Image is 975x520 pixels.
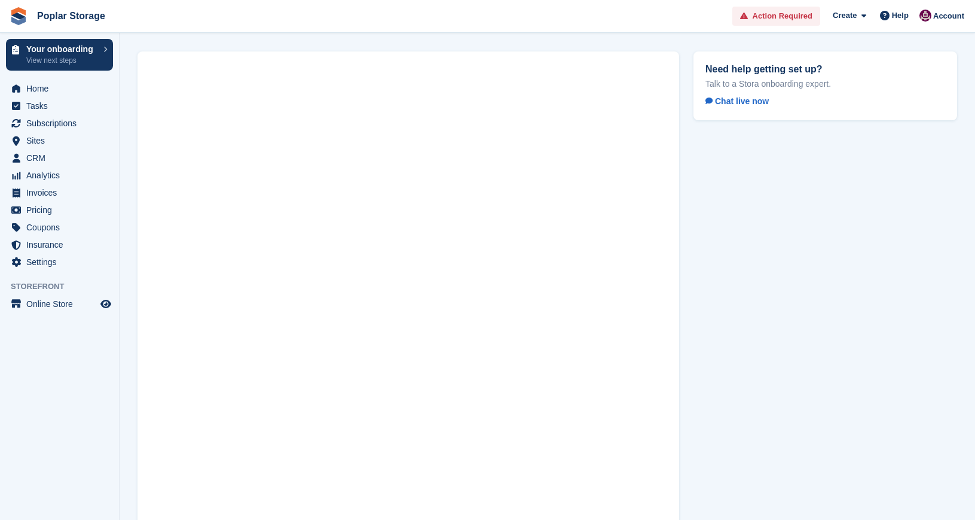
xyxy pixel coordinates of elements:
span: Coupons [26,219,98,236]
span: Create [833,10,857,22]
a: menu [6,132,113,149]
a: Action Required [732,7,820,26]
span: Invoices [26,184,98,201]
a: Poplar Storage [32,6,110,26]
span: Analytics [26,167,98,184]
p: View next steps [26,55,97,66]
a: Your onboarding View next steps [6,39,113,71]
span: Settings [26,254,98,270]
p: Your onboarding [26,45,97,53]
span: CRM [26,150,98,166]
a: menu [6,202,113,218]
span: Sites [26,132,98,149]
a: menu [6,219,113,236]
span: Help [892,10,909,22]
a: menu [6,184,113,201]
img: Kat Palmer [919,10,931,22]
span: Account [933,10,964,22]
a: menu [6,98,113,114]
span: Chat live now [705,96,769,106]
a: menu [6,236,113,253]
span: Tasks [26,98,98,114]
span: Insurance [26,236,98,253]
a: menu [6,254,113,270]
a: menu [6,115,113,132]
a: Chat live now [705,94,778,108]
span: Action Required [753,10,812,22]
a: Preview store [99,297,113,311]
a: menu [6,296,113,312]
h2: Need help getting set up? [705,63,945,75]
a: menu [6,167,113,184]
p: Talk to a Stora onboarding expert. [705,78,945,89]
span: Home [26,80,98,97]
a: menu [6,150,113,166]
span: Online Store [26,296,98,312]
span: Storefront [11,281,119,293]
img: stora-icon-8386f47178a22dfd0bd8f6a31ec36ba5ce8667c1dd55bd0f319d3a0aa187defe.svg [10,7,27,25]
span: Subscriptions [26,115,98,132]
a: menu [6,80,113,97]
span: Pricing [26,202,98,218]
